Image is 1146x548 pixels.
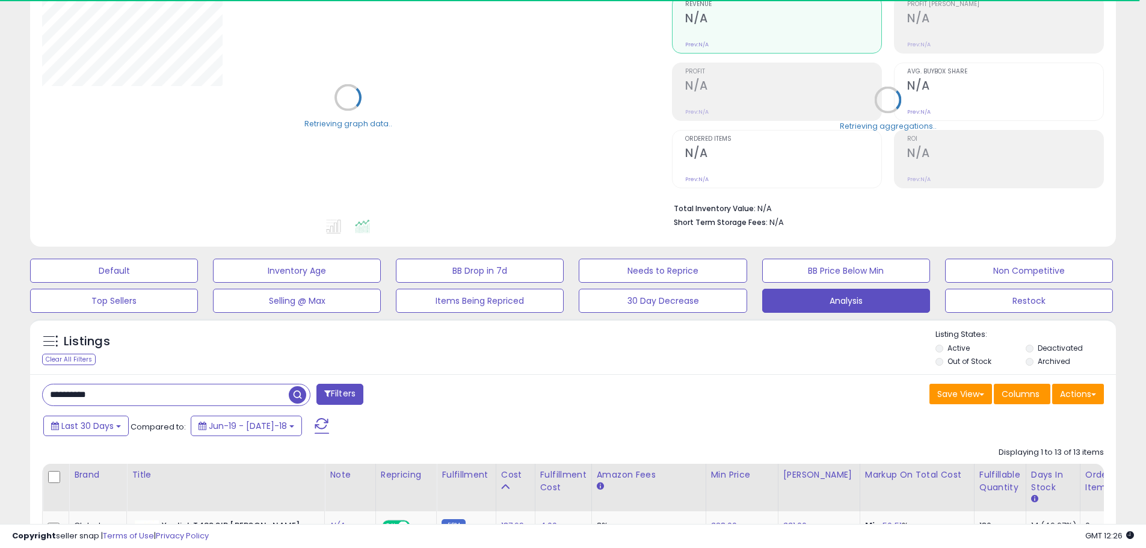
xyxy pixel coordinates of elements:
h5: Listings [64,333,110,350]
div: seller snap | | [12,531,209,542]
div: Days In Stock [1031,469,1075,494]
button: Jun-19 - [DATE]-18 [191,416,302,436]
button: Needs to Reprice [579,259,747,283]
small: Days In Stock. [1031,494,1038,505]
div: Cost [501,469,530,481]
button: Filters [316,384,363,405]
small: Amazon Fees. [597,481,604,492]
div: Ordered Items [1085,469,1129,494]
div: Retrieving aggregations.. [840,120,937,131]
label: Out of Stock [947,356,991,366]
span: Last 30 Days [61,420,114,432]
button: BB Drop in 7d [396,259,564,283]
div: Min Price [711,469,773,481]
div: Amazon Fees [597,469,701,481]
button: Items Being Repriced [396,289,564,313]
button: Default [30,259,198,283]
button: Selling @ Max [213,289,381,313]
div: Repricing [381,469,432,481]
button: Save View [929,384,992,404]
div: Markup on Total Cost [865,469,969,481]
button: Non Competitive [945,259,1113,283]
button: Columns [994,384,1050,404]
label: Active [947,343,970,353]
button: Inventory Age [213,259,381,283]
div: Brand [74,469,122,481]
strong: Copyright [12,530,56,541]
button: Analysis [762,289,930,313]
div: [PERSON_NAME] [783,469,855,481]
span: Jun-19 - [DATE]-18 [209,420,287,432]
a: Privacy Policy [156,530,209,541]
button: Last 30 Days [43,416,129,436]
div: Fulfillment Cost [540,469,587,494]
button: 30 Day Decrease [579,289,747,313]
button: Restock [945,289,1113,313]
button: Top Sellers [30,289,198,313]
span: 2025-08-18 12:26 GMT [1085,530,1134,541]
div: Fulfillment [442,469,490,481]
span: Columns [1002,388,1040,400]
div: Displaying 1 to 13 of 13 items [999,447,1104,458]
div: Note [330,469,370,481]
p: Listing States: [935,329,1116,340]
div: Title [132,469,319,481]
div: Clear All Filters [42,354,96,365]
div: Retrieving graph data.. [304,118,392,129]
label: Deactivated [1038,343,1083,353]
button: BB Price Below Min [762,259,930,283]
span: Compared to: [131,421,186,433]
div: Fulfillable Quantity [979,469,1021,494]
a: Terms of Use [103,530,154,541]
label: Archived [1038,356,1070,366]
button: Actions [1052,384,1104,404]
th: The percentage added to the cost of goods (COGS) that forms the calculator for Min & Max prices. [860,464,974,511]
